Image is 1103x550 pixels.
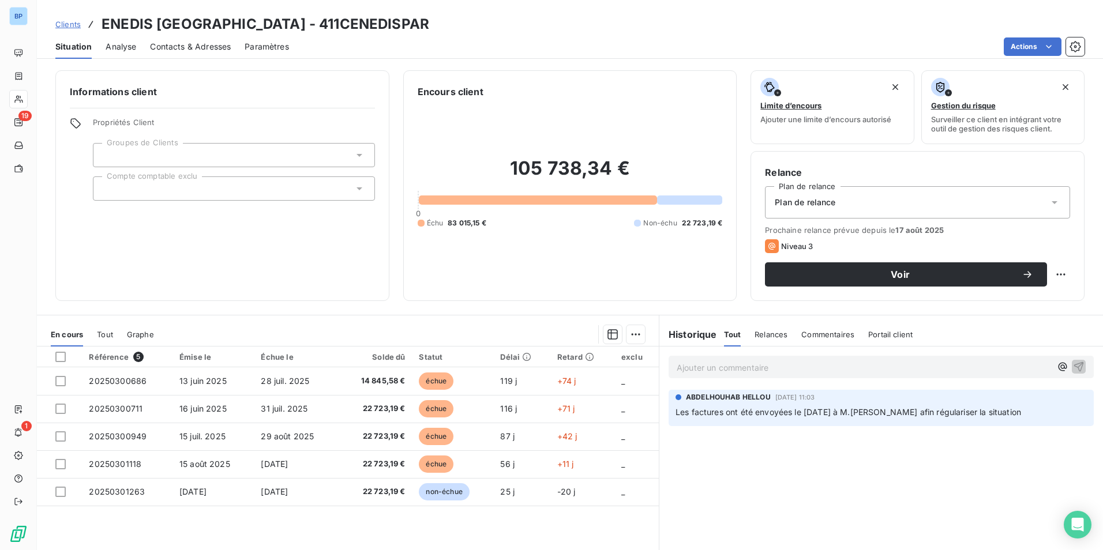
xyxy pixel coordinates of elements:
[760,101,821,110] span: Limite d’encours
[127,330,154,339] span: Graphe
[557,459,574,469] span: +11 j
[18,111,32,121] span: 19
[179,431,226,441] span: 15 juil. 2025
[51,330,83,339] span: En cours
[621,376,625,386] span: _
[93,118,375,134] span: Propriétés Client
[775,394,815,401] span: [DATE] 11:03
[89,431,147,441] span: 20250300949
[931,115,1075,133] span: Surveiller ce client en intégrant votre outil de gestion des risques client.
[931,101,996,110] span: Gestion du risque
[261,404,307,413] span: 31 juil. 2025
[97,330,113,339] span: Tout
[765,165,1070,179] h6: Relance
[55,18,81,30] a: Clients
[70,85,375,99] h6: Informations client
[500,431,515,441] span: 87 j
[261,352,332,361] div: Échue le
[621,352,652,361] div: exclu
[346,458,405,470] span: 22 723,19 €
[448,218,486,228] span: 83 015,15 €
[103,150,112,160] input: Ajouter une valeur
[779,270,1022,279] span: Voir
[419,400,453,417] span: échue
[868,330,913,339] span: Portail client
[682,218,723,228] span: 22 723,19 €
[676,407,1021,417] span: Les factures ont été envoyées le [DATE] à M.[PERSON_NAME] afin régulariser la situation
[89,404,142,413] span: 20250300711
[895,225,944,235] span: 17 août 2025
[419,483,469,500] span: non-échue
[55,20,81,29] span: Clients
[760,115,891,124] span: Ajouter une limite d’encours autorisé
[9,525,28,543] img: Logo LeanPay
[346,431,405,442] span: 22 723,19 €
[686,392,771,402] span: ABDELHOUHAB HELLOU
[179,459,230,469] span: 15 août 2025
[500,352,543,361] div: Délai
[261,487,288,496] span: [DATE]
[1004,37,1061,56] button: Actions
[418,85,483,99] h6: Encours client
[781,242,813,251] span: Niveau 3
[416,209,421,218] span: 0
[419,352,486,361] div: Statut
[801,330,854,339] span: Commentaires
[245,41,289,52] span: Paramètres
[557,352,607,361] div: Retard
[102,14,429,35] h3: ENEDIS [GEOGRAPHIC_DATA] - 411CENEDISPAR
[621,459,625,469] span: _
[500,376,517,386] span: 119 j
[179,376,227,386] span: 13 juin 2025
[643,218,677,228] span: Non-échu
[261,376,309,386] span: 28 juil. 2025
[418,157,723,191] h2: 105 738,34 €
[21,421,32,431] span: 1
[419,455,453,473] span: échue
[89,352,166,362] div: Référence
[261,431,314,441] span: 29 août 2025
[346,403,405,415] span: 22 723,19 €
[755,330,787,339] span: Relances
[621,431,625,441] span: _
[133,352,144,362] span: 5
[9,7,28,25] div: BP
[89,487,145,496] span: 20250301263
[179,487,207,496] span: [DATE]
[419,428,453,445] span: échue
[89,459,141,469] span: 20250301118
[751,70,914,144] button: Limite d’encoursAjouter une limite d’encours autorisé
[106,41,136,52] span: Analyse
[1064,511,1091,538] div: Open Intercom Messenger
[89,376,147,386] span: 20250300686
[150,41,231,52] span: Contacts & Adresses
[55,41,92,52] span: Situation
[724,330,741,339] span: Tout
[103,183,112,194] input: Ajouter une valeur
[500,404,517,413] span: 116 j
[419,372,453,390] span: échue
[659,327,717,341] h6: Historique
[179,352,247,361] div: Émise le
[621,404,625,413] span: _
[500,459,515,469] span: 56 j
[621,487,625,496] span: _
[557,487,576,496] span: -20 j
[261,459,288,469] span: [DATE]
[346,352,405,361] div: Solde dû
[775,197,835,208] span: Plan de relance
[179,404,227,413] span: 16 juin 2025
[427,218,444,228] span: Échu
[346,375,405,387] span: 14 845,58 €
[765,225,1070,235] span: Prochaine relance prévue depuis le
[346,486,405,498] span: 22 723,19 €
[557,431,577,441] span: +42 j
[557,404,575,413] span: +71 j
[921,70,1085,144] button: Gestion du risqueSurveiller ce client en intégrant votre outil de gestion des risques client.
[557,376,576,386] span: +74 j
[765,262,1047,287] button: Voir
[500,487,515,496] span: 25 j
